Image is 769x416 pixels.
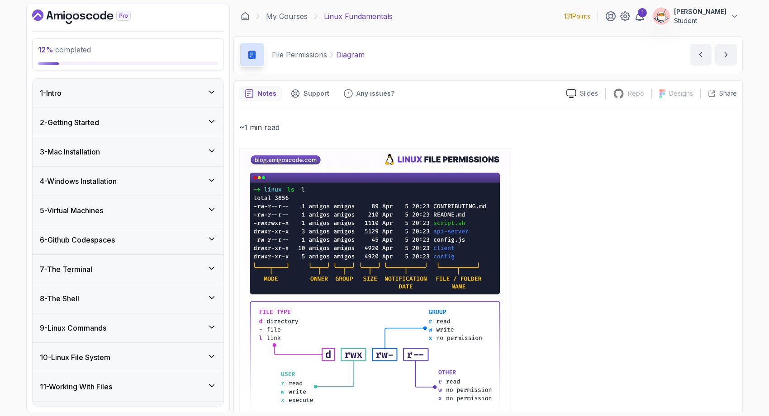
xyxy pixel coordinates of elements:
[33,284,223,313] button: 8-The Shell
[33,313,223,342] button: 9-Linux Commands
[40,352,110,363] h3: 10 - Linux File System
[272,49,327,60] p: File Permissions
[336,49,365,60] p: Diagram
[33,137,223,166] button: 3-Mac Installation
[33,167,223,196] button: 4-Windows Installation
[719,89,737,98] p: Share
[38,45,53,54] span: 12 %
[40,381,112,392] h3: 11 - Working With Files
[40,234,115,245] h3: 6 - Github Codespaces
[33,225,223,254] button: 6-Github Codespaces
[564,12,590,21] p: 131 Points
[652,7,739,25] button: user profile image[PERSON_NAME]Student
[356,89,394,98] p: Any issues?
[700,89,737,98] button: Share
[40,293,79,304] h3: 8 - The Shell
[40,264,92,275] h3: 7 - The Terminal
[40,205,103,216] h3: 5 - Virtual Machines
[285,86,335,101] button: Support button
[32,9,152,24] a: Dashboard
[669,89,693,98] p: Designs
[257,89,276,98] p: Notes
[239,86,282,101] button: notes button
[338,86,400,101] button: Feedback button
[33,79,223,108] button: 1-Intro
[33,196,223,225] button: 5-Virtual Machines
[559,89,605,98] a: Slides
[628,89,644,98] p: Repo
[324,11,393,22] p: Linux Fundamentals
[40,323,106,333] h3: 9 - Linux Commands
[40,88,62,98] h3: 1 - Intro
[653,8,670,25] img: user profile image
[33,108,223,137] button: 2-Getting Started
[674,16,726,25] p: Student
[239,121,737,134] p: ~1 min read
[674,7,726,16] p: [PERSON_NAME]
[40,176,117,187] h3: 4 - Windows Installation
[241,12,250,21] a: Dashboard
[690,44,712,65] button: previous content
[580,89,598,98] p: Slides
[33,343,223,372] button: 10-Linux File System
[304,89,329,98] p: Support
[33,255,223,284] button: 7-The Terminal
[38,45,91,54] span: completed
[33,372,223,401] button: 11-Working With Files
[634,11,645,22] a: 1
[266,11,308,22] a: My Courses
[715,44,737,65] button: next content
[40,117,99,128] h3: 2 - Getting Started
[638,8,647,17] div: 1
[40,146,100,157] h3: 3 - Mac Installation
